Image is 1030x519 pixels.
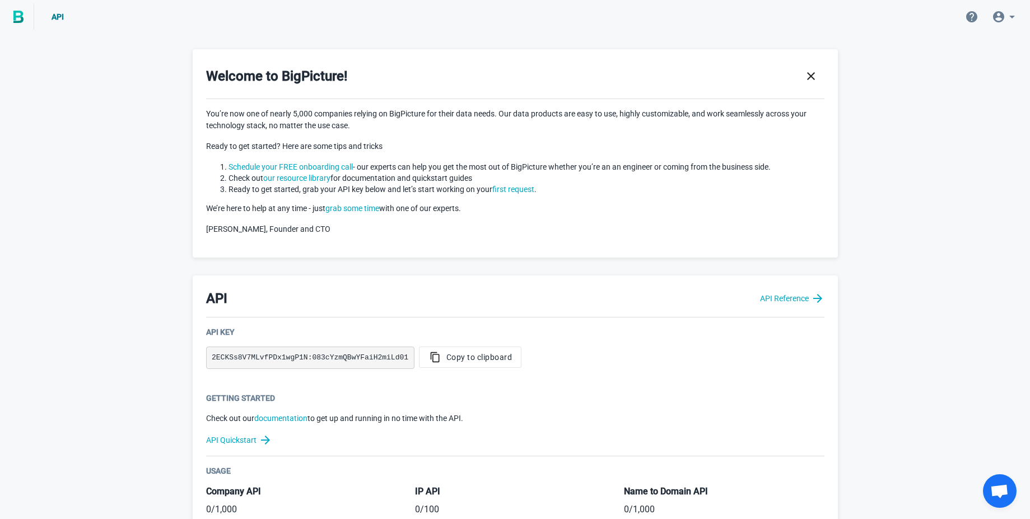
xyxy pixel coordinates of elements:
[428,352,512,363] span: Copy to clipboard
[624,504,629,515] span: 0
[206,108,824,132] p: You’re now one of nearly 5,000 companies relying on BigPicture for their data needs. Our data pro...
[206,465,824,476] div: Usage
[13,11,24,23] img: BigPicture.io
[624,503,824,516] p: / 1,000
[206,504,211,515] span: 0
[492,185,534,194] a: first request
[415,503,615,516] p: / 100
[206,67,347,86] h3: Welcome to BigPicture!
[415,485,615,498] h5: IP API
[206,326,824,338] div: API Key
[52,12,64,21] span: API
[206,433,824,447] a: API Quickstart
[624,485,824,498] h5: Name to Domain API
[206,223,824,235] p: [PERSON_NAME], Founder and CTO
[206,141,824,152] p: Ready to get started? Here are some tips and tricks
[419,347,522,368] button: Copy to clipboard
[206,392,824,404] div: Getting Started
[263,174,330,183] a: our resource library
[206,289,227,308] h3: API
[206,203,824,214] p: We’re here to help at any time - just with one of our experts.
[229,161,824,172] li: - our experts can help you get the most out of BigPicture whether you’re an an engineer or coming...
[254,414,307,423] a: documentation
[229,184,824,195] li: Ready to get started, grab your API key below and let’s start working on your .
[229,162,353,171] a: Schedule your FREE onboarding call
[415,504,420,515] span: 0
[206,413,824,424] p: Check out our to get up and running in no time with the API.
[206,503,406,516] p: / 1,000
[206,485,406,498] h5: Company API
[760,292,824,305] a: API Reference
[229,172,824,184] li: Check out for documentation and quickstart guides
[325,204,379,213] a: grab some time
[206,347,414,369] pre: 2ECKSs8V7MLvfPDx1wgP1N:083cYzmQBwYFaiH2miLd01
[983,474,1017,508] div: Open chat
